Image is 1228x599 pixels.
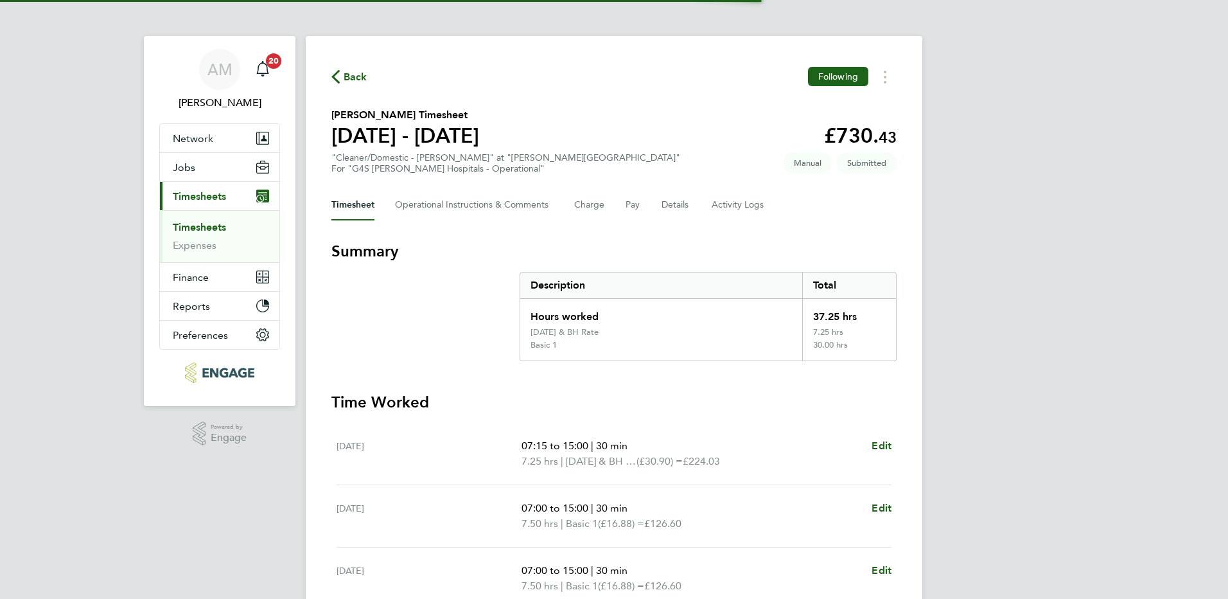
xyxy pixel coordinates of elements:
[266,53,281,69] span: 20
[522,517,558,530] span: 7.50 hrs
[173,329,228,341] span: Preferences
[211,422,247,433] span: Powered by
[520,272,897,361] div: Summary
[566,454,636,469] span: [DATE] & BH Rate
[879,128,897,147] span: 43
[207,61,232,78] span: AM
[159,95,280,111] span: Allyx Miller
[160,321,279,349] button: Preferences
[173,271,209,283] span: Finance
[159,362,280,383] a: Go to home page
[522,564,588,577] span: 07:00 to 15:00
[531,327,599,337] div: [DATE] & BH Rate
[644,580,681,592] span: £126.60
[596,564,627,577] span: 30 min
[337,501,522,532] div: [DATE]
[520,299,802,327] div: Hours worked
[598,580,644,592] span: (£16.88) =
[802,340,896,361] div: 30.00 hrs
[872,564,891,577] span: Edit
[808,67,868,86] button: Following
[522,502,588,514] span: 07:00 to 15:00
[160,263,279,291] button: Finance
[802,299,896,327] div: 37.25 hrs
[784,152,832,174] span: This timesheet was manually created.
[683,455,720,467] span: £224.03
[561,580,563,592] span: |
[160,210,279,262] div: Timesheets
[561,455,563,467] span: |
[337,438,522,469] div: [DATE]
[160,124,279,152] button: Network
[173,221,226,233] a: Timesheets
[574,190,605,220] button: Charge
[872,563,891,578] a: Edit
[837,152,897,174] span: This timesheet is Submitted.
[211,433,247,443] span: Engage
[160,182,279,210] button: Timesheets
[522,455,558,467] span: 7.25 hrs
[159,49,280,111] a: AM[PERSON_NAME]
[873,67,897,87] button: Timesheets Menu
[344,69,367,85] span: Back
[596,440,627,452] span: 30 min
[591,564,593,577] span: |
[193,422,247,446] a: Powered byEngage
[566,516,598,532] span: Basic 1
[644,517,681,530] span: £126.60
[596,502,627,514] span: 30 min
[591,502,593,514] span: |
[337,563,522,594] div: [DATE]
[636,455,683,467] span: (£30.90) =
[520,273,802,298] div: Description
[331,69,367,85] button: Back
[250,49,276,90] a: 20
[160,292,279,320] button: Reports
[173,161,195,174] span: Jobs
[395,190,554,220] button: Operational Instructions & Comments
[331,123,479,148] h1: [DATE] - [DATE]
[331,190,374,220] button: Timesheet
[626,190,641,220] button: Pay
[522,580,558,592] span: 7.50 hrs
[872,440,891,452] span: Edit
[872,502,891,514] span: Edit
[173,300,210,312] span: Reports
[802,327,896,340] div: 7.25 hrs
[712,190,766,220] button: Activity Logs
[173,190,226,202] span: Timesheets
[173,132,213,145] span: Network
[872,438,891,454] a: Edit
[591,440,593,452] span: |
[824,123,897,148] app-decimal: £730.
[331,392,897,413] h3: Time Worked
[522,440,588,452] span: 07:15 to 15:00
[598,517,644,530] span: (£16.88) =
[818,71,858,82] span: Following
[566,578,598,594] span: Basic 1
[802,273,896,298] div: Total
[173,239,216,251] a: Expenses
[331,241,897,262] h3: Summary
[160,153,279,181] button: Jobs
[531,340,557,350] div: Basic 1
[872,501,891,516] a: Edit
[185,362,254,383] img: rec-solutions-logo-retina.png
[331,152,680,174] div: "Cleaner/Domestic - [PERSON_NAME]" at "[PERSON_NAME][GEOGRAPHIC_DATA]"
[662,190,691,220] button: Details
[561,517,563,530] span: |
[144,36,295,406] nav: Main navigation
[331,163,680,174] div: For "G4S [PERSON_NAME] Hospitals - Operational"
[331,107,479,123] h2: [PERSON_NAME] Timesheet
